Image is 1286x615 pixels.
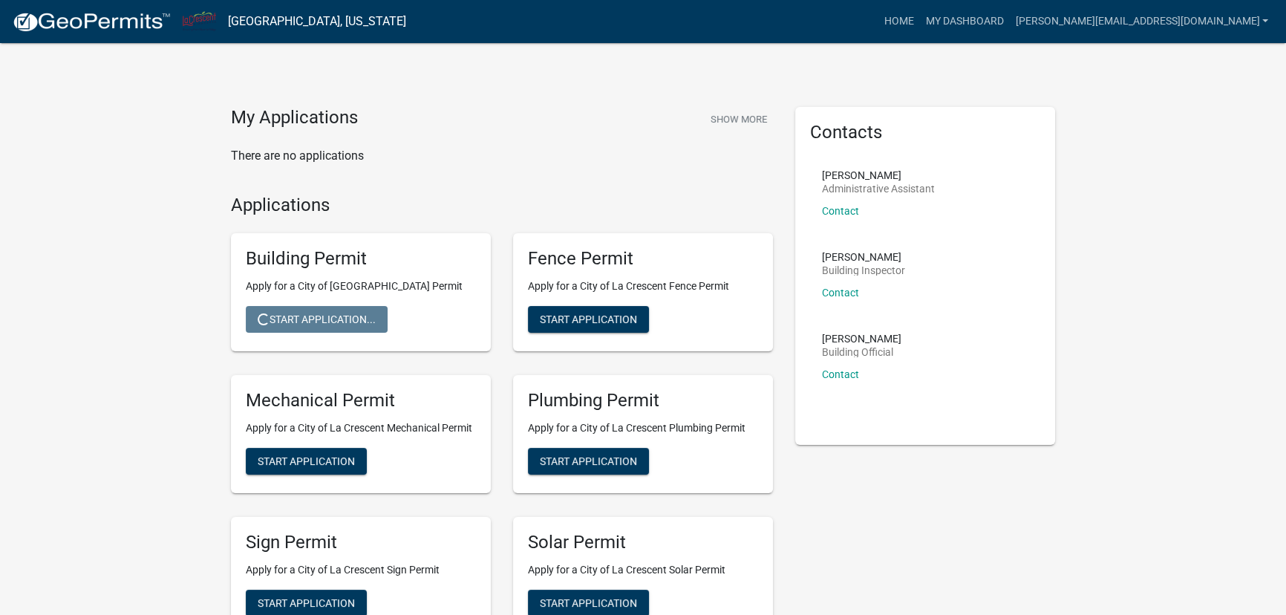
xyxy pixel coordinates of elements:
p: There are no applications [231,147,773,165]
span: Start Application [258,455,355,466]
p: Building Inspector [822,265,905,276]
p: Apply for a City of La Crescent Fence Permit [528,279,758,294]
a: Home [878,7,919,36]
p: Apply for a City of La Crescent Solar Permit [528,562,758,578]
p: Building Official [822,347,901,357]
a: [GEOGRAPHIC_DATA], [US_STATE] [228,9,406,34]
p: Apply for a City of La Crescent Plumbing Permit [528,420,758,436]
h5: Plumbing Permit [528,390,758,411]
p: Apply for a City of La Crescent Mechanical Permit [246,420,476,436]
span: Start Application [540,455,637,466]
a: Contact [822,205,859,217]
h4: Applications [231,195,773,216]
p: Apply for a City of [GEOGRAPHIC_DATA] Permit [246,279,476,294]
span: Start Application [540,596,637,608]
h4: My Applications [231,107,358,129]
a: Contact [822,368,859,380]
h5: Sign Permit [246,532,476,553]
h5: Building Permit [246,248,476,270]
span: Start Application... [258,313,376,325]
h5: Fence Permit [528,248,758,270]
button: Start Application [528,306,649,333]
button: Show More [705,107,773,131]
h5: Mechanical Permit [246,390,476,411]
button: Start Application [246,448,367,475]
h5: Solar Permit [528,532,758,553]
p: Administrative Assistant [822,183,935,194]
p: [PERSON_NAME] [822,252,905,262]
a: Contact [822,287,859,299]
button: Start Application... [246,306,388,333]
span: Start Application [540,313,637,325]
p: [PERSON_NAME] [822,170,935,180]
p: Apply for a City of La Crescent Sign Permit [246,562,476,578]
p: [PERSON_NAME] [822,333,901,344]
img: City of La Crescent, Minnesota [183,11,216,31]
a: [PERSON_NAME][EMAIL_ADDRESS][DOMAIN_NAME] [1009,7,1274,36]
a: My Dashboard [919,7,1009,36]
h5: Contacts [810,122,1040,143]
span: Start Application [258,596,355,608]
button: Start Application [528,448,649,475]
